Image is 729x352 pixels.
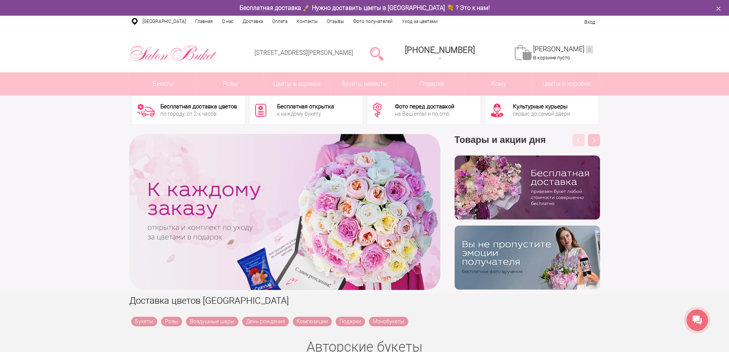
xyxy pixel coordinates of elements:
div: к каждому букету [277,111,334,116]
img: v9wy31nijnvkfycrkduev4dhgt9psb7e.png.webp [455,226,600,290]
a: Цветы в корзине [264,72,331,95]
a: Уход за цветами [397,16,442,27]
a: Розы [197,72,264,95]
a: Композиции [293,317,332,326]
span: В корзине пусто [533,55,570,61]
a: [PHONE_NUMBER] [400,43,479,64]
a: Воздушные шары [186,317,238,326]
a: Букеты [131,317,157,326]
a: Подарки [398,72,465,95]
div: Бесплатная открытка [277,104,334,110]
a: Доставка [238,16,267,27]
div: Культурные курьеры [513,104,570,110]
img: Цветы Нижний Новгород [129,43,217,63]
div: на Ваш email и по sms [395,111,454,116]
ins: 0 [586,46,593,54]
div: по городу, от 2-х часов [160,111,237,116]
a: Фото получателей [349,16,397,27]
a: [GEOGRAPHIC_DATA] [138,16,191,27]
span: [PHONE_NUMBER] [405,45,475,55]
a: Отзывы [322,16,349,27]
a: Главная [191,16,217,27]
img: hpaj04joss48rwypv6hbykmvk1dj7zyr.png.webp [455,156,600,219]
div: Фото перед доставкой [395,104,454,110]
a: Цветы в коробке [533,72,600,95]
a: Розы [161,317,182,326]
div: Бесплатная доставка 🚀 Нужно доставить цветы в [GEOGRAPHIC_DATA] 💐 ? Это к нам! [124,4,606,12]
h1: Доставка цветов [GEOGRAPHIC_DATA] [129,294,600,308]
span: Кому [465,72,532,95]
a: Букеты [130,72,197,95]
a: Букеты невесты [331,72,398,95]
div: Бесплатная доставка цветов [160,104,237,110]
a: Оплата [267,16,292,27]
a: [PERSON_NAME] [533,45,593,54]
div: сервис до самой двери [513,111,570,116]
h3: Товары и акции дня [455,134,600,156]
a: О нас [217,16,238,27]
a: Вход [584,19,595,25]
a: Подарки [336,317,365,326]
button: Next [588,134,600,146]
a: День рождения [242,317,289,326]
a: Контакты [292,16,322,27]
a: Монобукеты [369,317,408,326]
a: [STREET_ADDRESS][PERSON_NAME] [254,49,353,56]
